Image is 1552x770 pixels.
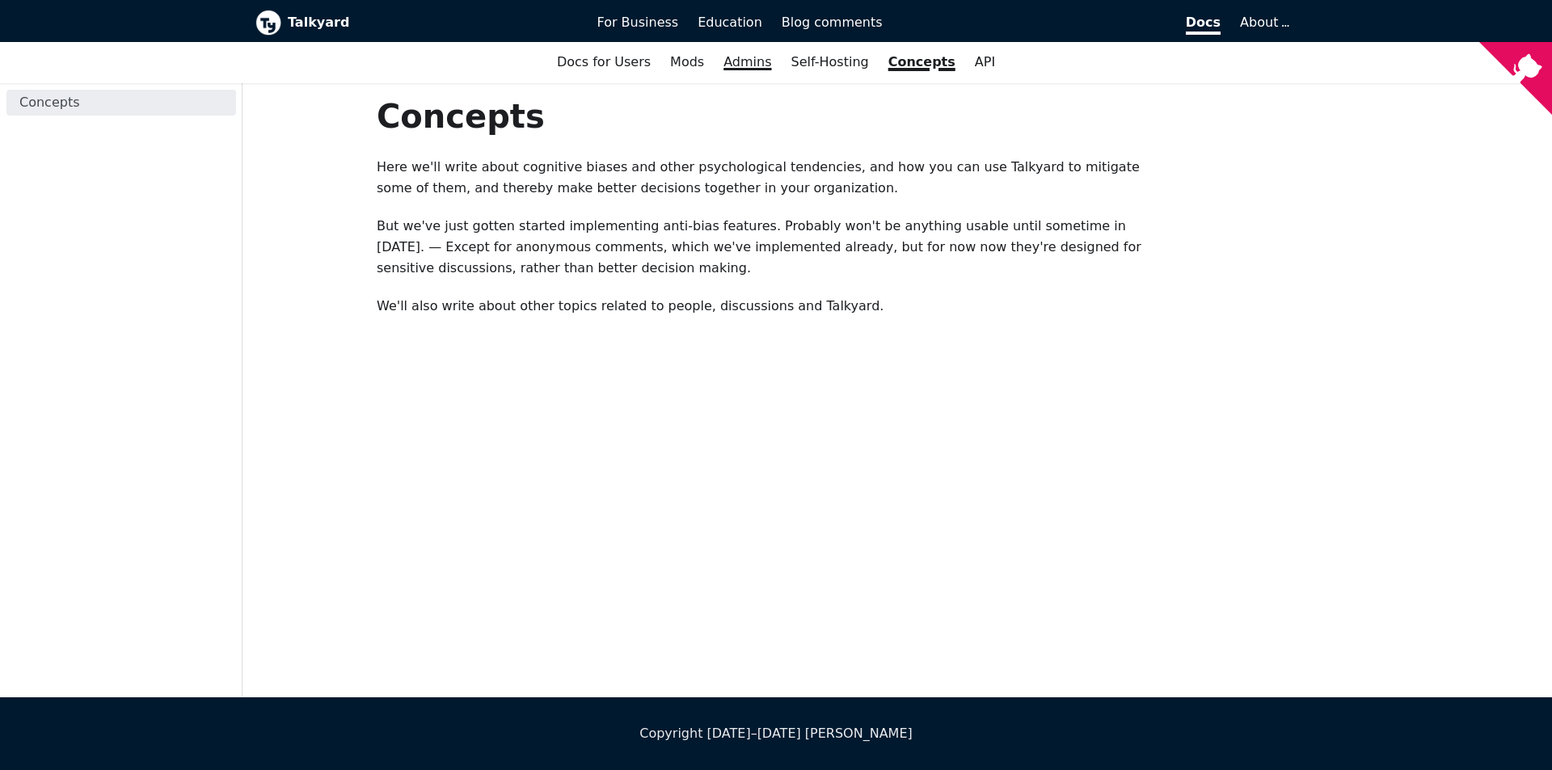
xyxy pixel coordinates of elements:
[965,48,1005,76] a: API
[588,9,689,36] a: For Business
[6,90,236,116] a: Concepts
[714,48,781,76] a: Admins
[377,157,1151,200] p: Here we'll write about cognitive biases and other psychological tendencies, and how you can use T...
[255,10,575,36] a: Talkyard logoTalkyard
[892,9,1231,36] a: Docs
[879,48,965,76] a: Concepts
[377,216,1151,280] p: But we've just gotten started implementing anti-bias features. Probably won't be anything usable ...
[255,10,281,36] img: Talkyard logo
[288,12,575,33] b: Talkyard
[377,96,1151,137] h1: Concepts
[255,723,1297,744] div: Copyright [DATE]–[DATE] [PERSON_NAME]
[782,15,883,30] span: Blog comments
[377,296,1151,317] p: We'll also write about other topics related to people, discussions and Talkyard.
[698,15,762,30] span: Education
[597,15,679,30] span: For Business
[1186,15,1221,35] span: Docs
[547,48,660,76] a: Docs for Users
[660,48,714,76] a: Mods
[1240,15,1287,30] a: About
[772,9,892,36] a: Blog comments
[688,9,772,36] a: Education
[782,48,879,76] a: Self-Hosting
